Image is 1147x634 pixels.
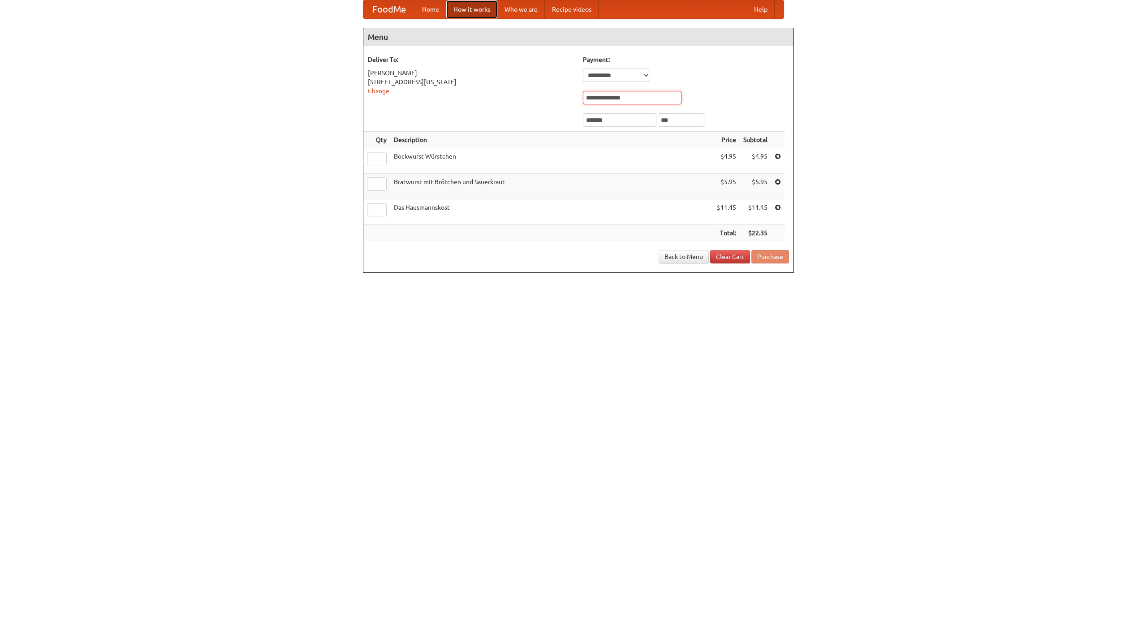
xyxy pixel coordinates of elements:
[740,148,771,174] td: $4.95
[497,0,545,18] a: Who we are
[545,0,599,18] a: Recipe videos
[740,174,771,199] td: $5.95
[713,132,740,148] th: Price
[740,199,771,225] td: $11.45
[713,148,740,174] td: $4.95
[713,174,740,199] td: $5.95
[415,0,446,18] a: Home
[751,250,789,263] button: Purchase
[368,78,574,86] div: [STREET_ADDRESS][US_STATE]
[363,28,793,46] h4: Menu
[659,250,709,263] a: Back to Menu
[368,69,574,78] div: [PERSON_NAME]
[710,250,750,263] a: Clear Cart
[390,174,713,199] td: Bratwurst mit Brötchen und Sauerkraut
[390,199,713,225] td: Das Hausmannskost
[740,225,771,242] th: $22.35
[747,0,775,18] a: Help
[368,87,389,95] a: Change
[363,132,390,148] th: Qty
[713,199,740,225] td: $11.45
[446,0,497,18] a: How it works
[390,148,713,174] td: Bockwurst Würstchen
[390,132,713,148] th: Description
[583,55,789,64] h5: Payment:
[740,132,771,148] th: Subtotal
[363,0,415,18] a: FoodMe
[368,55,574,64] h5: Deliver To:
[713,225,740,242] th: Total:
